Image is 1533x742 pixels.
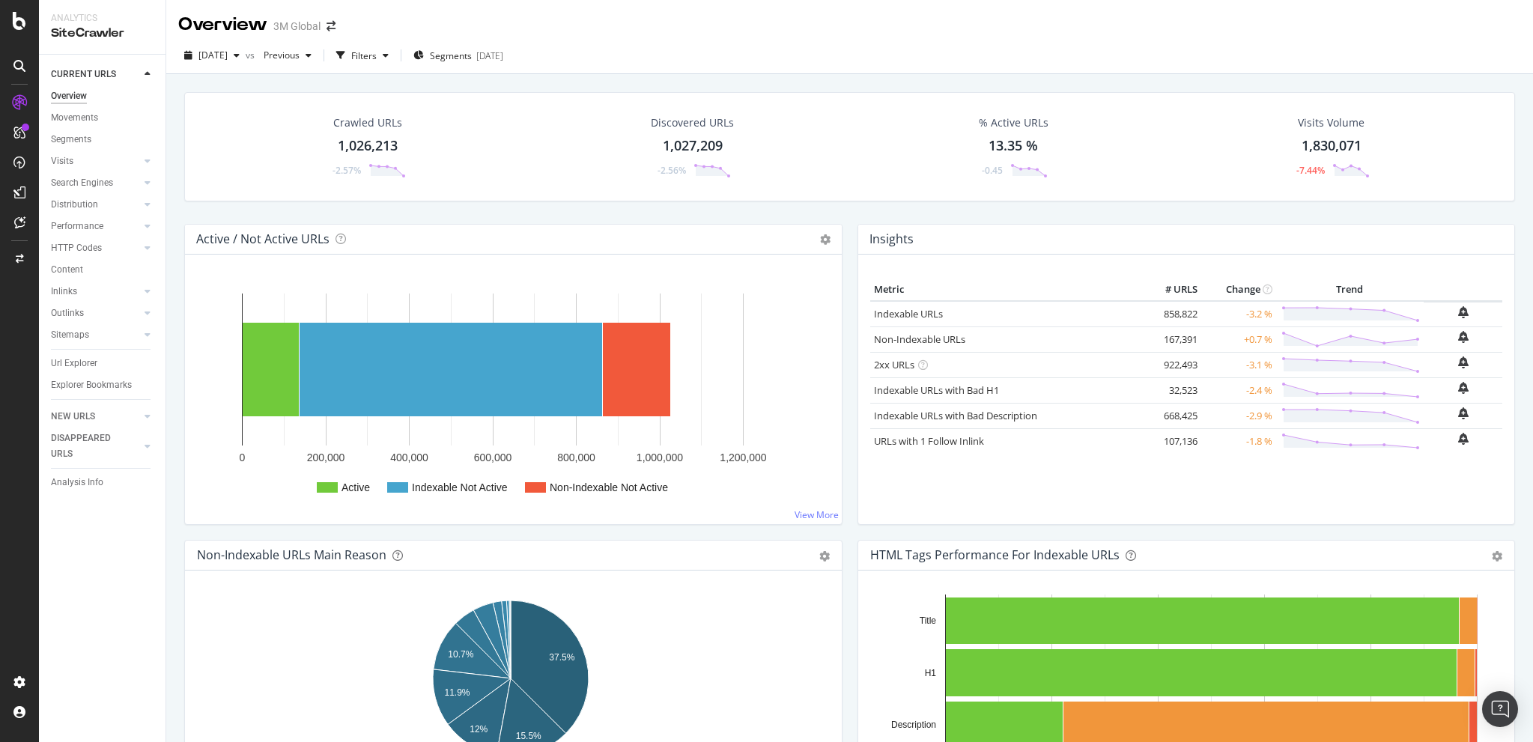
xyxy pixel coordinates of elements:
[51,197,98,213] div: Distribution
[444,687,470,698] text: 11.9%
[919,615,936,626] text: Title
[51,356,97,371] div: Url Explorer
[51,132,155,148] a: Segments
[890,720,935,730] text: Description
[1458,331,1469,343] div: bell-plus
[51,377,155,393] a: Explorer Bookmarks
[196,229,330,249] h4: Active / Not Active URLs
[51,88,87,104] div: Overview
[1492,551,1502,562] div: gear
[1298,115,1364,130] div: Visits Volume
[51,305,140,321] a: Outlinks
[1141,377,1201,403] td: 32,523
[1276,279,1424,301] th: Trend
[989,136,1038,156] div: 13.35 %
[51,219,140,234] a: Performance
[1141,301,1201,327] td: 858,822
[870,547,1120,562] div: HTML Tags Performance for Indexable URLs
[1458,356,1469,368] div: bell-plus
[330,43,395,67] button: Filters
[51,12,154,25] div: Analytics
[51,25,154,42] div: SiteCrawler
[327,21,336,31] div: arrow-right-arrow-left
[1141,326,1201,352] td: 167,391
[1201,279,1276,301] th: Change
[51,305,84,321] div: Outlinks
[351,49,377,62] div: Filters
[51,262,83,278] div: Content
[1201,428,1276,454] td: -1.8 %
[1482,691,1518,727] div: Open Intercom Messenger
[51,377,132,393] div: Explorer Bookmarks
[333,115,402,130] div: Crawled URLs
[1141,428,1201,454] td: 107,136
[1458,382,1469,394] div: bell-plus
[51,284,140,299] a: Inlinks
[1458,433,1469,445] div: bell-plus
[51,409,95,425] div: NEW URLS
[869,229,914,249] h4: Insights
[197,279,824,512] svg: A chart.
[924,668,936,678] text: H1
[51,431,127,462] div: DISAPPEARED URLS
[51,132,91,148] div: Segments
[1201,326,1276,352] td: +0.7 %
[1141,352,1201,377] td: 922,493
[874,332,965,346] a: Non-Indexable URLs
[178,12,267,37] div: Overview
[874,434,984,448] a: URLs with 1 Follow Inlink
[516,731,541,741] text: 15.5%
[51,197,140,213] a: Distribution
[197,547,386,562] div: Non-Indexable URLs Main Reason
[307,451,345,463] text: 200,000
[333,164,361,177] div: -2.57%
[874,358,914,371] a: 2xx URLs
[557,451,595,463] text: 800,000
[51,475,103,490] div: Analysis Info
[51,327,89,343] div: Sitemaps
[448,649,473,660] text: 10.7%
[663,136,723,156] div: 1,027,209
[874,409,1037,422] a: Indexable URLs with Bad Description
[1141,403,1201,428] td: 668,425
[258,43,318,67] button: Previous
[412,481,508,493] text: Indexable Not Active
[51,175,140,191] a: Search Engines
[470,724,488,735] text: 12%
[549,652,574,663] text: 37.5%
[51,110,155,126] a: Movements
[1302,136,1362,156] div: 1,830,071
[51,240,102,256] div: HTTP Codes
[51,110,98,126] div: Movements
[1458,306,1469,318] div: bell-plus
[246,49,258,61] span: vs
[550,481,668,493] text: Non-Indexable Not Active
[51,356,155,371] a: Url Explorer
[51,284,77,299] div: Inlinks
[1458,407,1469,419] div: bell-plus
[341,481,370,493] text: Active
[51,88,155,104] a: Overview
[651,115,734,130] div: Discovered URLs
[476,49,503,62] div: [DATE]
[51,262,155,278] a: Content
[979,115,1048,130] div: % Active URLs
[1201,301,1276,327] td: -3.2 %
[51,67,140,82] a: CURRENT URLS
[51,153,73,169] div: Visits
[430,49,472,62] span: Segments
[870,279,1141,301] th: Metric
[720,451,766,463] text: 1,200,000
[1201,403,1276,428] td: -2.9 %
[474,451,512,463] text: 600,000
[51,153,140,169] a: Visits
[637,451,683,463] text: 1,000,000
[874,307,943,320] a: Indexable URLs
[390,451,428,463] text: 400,000
[51,175,113,191] div: Search Engines
[51,240,140,256] a: HTTP Codes
[51,409,140,425] a: NEW URLS
[51,475,155,490] a: Analysis Info
[198,49,228,61] span: 2025 Aug. 17th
